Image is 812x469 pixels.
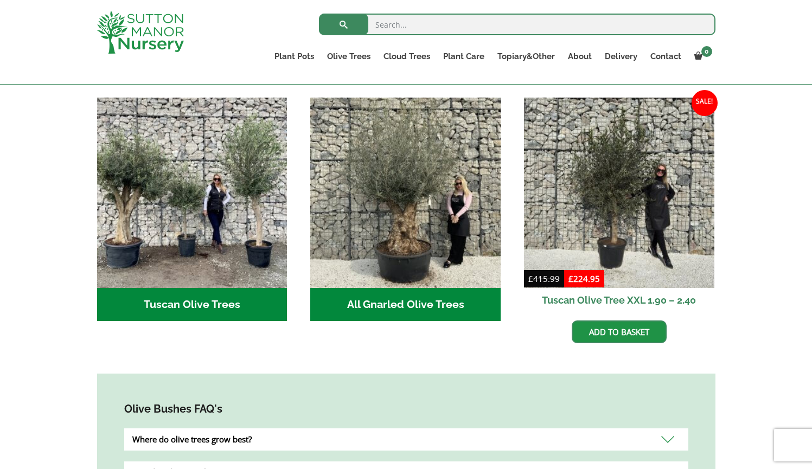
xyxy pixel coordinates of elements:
h4: Olive Bushes FAQ's [124,401,688,417]
div: Where do olive trees grow best? [124,428,688,451]
img: Tuscan Olive Tree XXL 1.90 - 2.40 [524,98,714,288]
a: Cloud Trees [377,49,437,64]
a: Plant Pots [268,49,321,64]
a: Plant Care [437,49,491,64]
img: All Gnarled Olive Trees [310,98,501,288]
h2: All Gnarled Olive Trees [310,288,501,322]
a: Visit product category Tuscan Olive Trees [97,98,287,321]
span: Sale! [692,90,718,116]
a: 0 [688,49,715,64]
a: Contact [644,49,688,64]
a: Visit product category All Gnarled Olive Trees [310,98,501,321]
a: Add to basket: “Tuscan Olive Tree XXL 1.90 - 2.40” [572,320,667,343]
img: Tuscan Olive Trees [97,98,287,288]
a: Olive Trees [321,49,377,64]
span: £ [568,273,573,284]
bdi: 224.95 [568,273,600,284]
h2: Tuscan Olive Tree XXL 1.90 – 2.40 [524,288,714,312]
input: Search... [319,14,715,35]
a: Topiary&Other [491,49,561,64]
a: About [561,49,598,64]
h2: Tuscan Olive Trees [97,288,287,322]
bdi: 415.99 [528,273,560,284]
a: Delivery [598,49,644,64]
span: 0 [701,46,712,57]
a: Sale! Tuscan Olive Tree XXL 1.90 – 2.40 [524,98,714,312]
img: logo [97,11,184,54]
span: £ [528,273,533,284]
